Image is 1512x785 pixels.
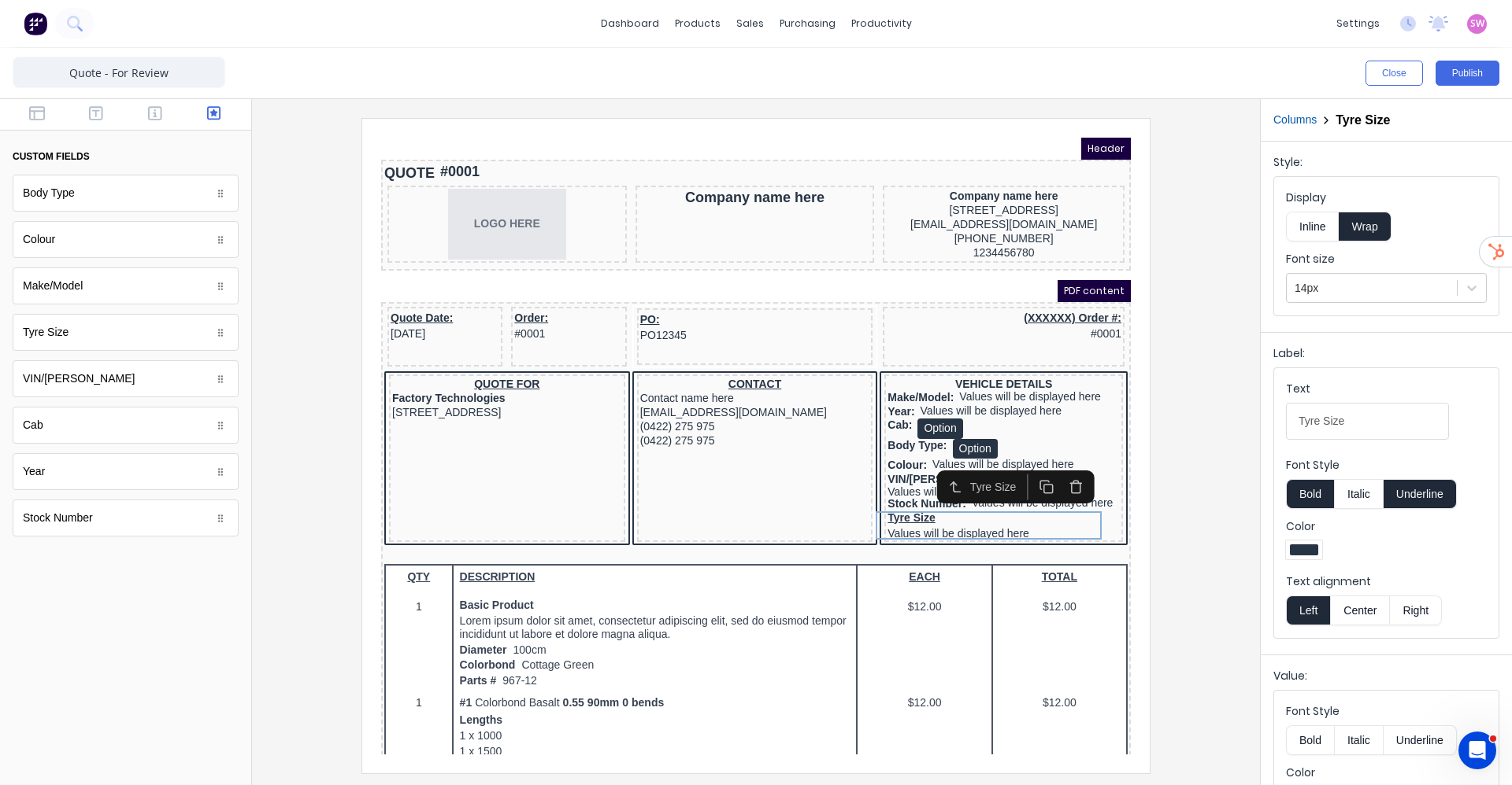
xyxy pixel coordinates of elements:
[1286,190,1487,205] label: Display
[259,267,489,282] div: [EMAIL_ADDRESS][DOMAIN_NAME]
[133,172,242,204] div: Order:#0001
[506,267,739,282] div: Year:Values will be displayed here
[23,185,75,201] div: Body Type
[11,240,241,254] div: QUOTE FOR
[1273,112,1317,128] button: Columns
[13,453,239,490] div: Year
[505,51,740,65] div: Company name here
[11,267,241,282] div: [STREET_ADDRESS]
[13,175,239,212] div: Body Type
[23,370,135,387] div: VIN/[PERSON_NAME]
[13,143,239,170] button: custom fields
[3,25,747,46] div: QUOTE#0001
[1384,725,1457,755] button: Underline
[1273,345,1499,367] div: Label:
[1286,403,1449,440] input: Text
[1286,479,1334,509] button: Bold
[676,142,750,164] span: PDF content
[506,253,739,267] div: Make/Model:Values will be displayed here
[506,281,739,301] div: Cab:Option
[506,301,739,322] div: Body Type:Option
[1273,668,1499,690] div: Value:
[23,463,45,480] div: Year
[1436,61,1499,86] button: Publish
[559,337,588,363] button: Select parent
[23,510,93,526] div: Stock Number
[593,12,667,35] a: dashboard
[843,12,920,35] div: productivity
[9,172,118,204] div: Quote Date:[DATE]
[11,253,241,267] div: Factory Technologies
[1286,573,1487,589] label: Text alignment
[680,337,710,363] button: Delete
[13,57,225,88] input: Enter template name here
[667,12,728,35] div: products
[505,172,740,204] div: (XXXXXX) Order #:#0001
[505,94,740,108] div: [PHONE_NUMBER]
[13,221,239,258] div: Colour
[1339,212,1391,241] button: Wrap
[23,417,43,433] div: Cab
[1329,12,1388,35] div: settings
[506,374,739,402] div: Tyre SizeValues will be displayed here
[1384,479,1457,509] button: Underline
[13,149,90,164] div: custom fields
[1286,725,1334,755] button: Bold
[1470,17,1484,31] span: SW
[1336,112,1390,127] h2: Tyre Size
[259,174,489,205] div: PO:PO12345
[1334,479,1384,509] button: Italic
[23,231,55,248] div: Colour
[259,282,489,296] div: (0422) 275 975
[1286,595,1330,625] button: Left
[1286,381,1449,403] div: Text
[1286,212,1339,241] button: Inline
[13,499,239,536] div: Stock Number
[1390,595,1442,625] button: Right
[1273,154,1499,176] div: Style:
[259,296,489,310] div: (0422) 275 975
[1286,457,1487,473] label: Font Style
[506,359,739,374] div: Stock Number:Values will be displayed here
[1286,703,1487,719] label: Font Style
[3,234,747,411] div: QUOTE FORFactory Technologies[STREET_ADDRESS]CONTACTContact name here[EMAIL_ADDRESS][DOMAIN_NAME]...
[1458,732,1496,769] iframe: Intercom live chat
[13,314,239,351] div: Tyre Size
[23,278,83,294] div: Make/Model
[506,335,739,360] div: VIN/[PERSON_NAME]:Values will be displayed here
[1286,251,1487,267] label: Font size
[13,407,239,444] div: Cab
[24,12,47,35] img: Factory
[506,321,739,335] div: Colour:Values will be displayed here
[505,79,740,94] div: [EMAIL_ADDRESS][DOMAIN_NAME]
[259,253,489,267] div: Contact name here
[13,267,239,304] div: Make/Model
[1334,725,1384,755] button: Italic
[505,65,740,79] div: [STREET_ADDRESS]
[505,108,740,122] div: 1234456780
[259,240,489,254] div: CONTACT
[1286,765,1487,780] label: Color
[650,337,680,363] button: Duplicate
[728,12,772,35] div: sales
[13,360,239,397] div: VIN/[PERSON_NAME]
[506,240,739,254] div: VEHICLE DETAILS
[3,46,747,130] div: LOGO HERECompany name hereCompany name here[STREET_ADDRESS][EMAIL_ADDRESS][DOMAIN_NAME][PHONE_NUM...
[1330,595,1390,625] button: Center
[772,12,843,35] div: purchasing
[1366,61,1423,86] button: Close
[1286,518,1487,534] label: Color
[23,324,69,341] div: Tyre Size
[9,51,243,122] div: LOGO HERE
[258,51,491,68] div: Company name here
[589,341,643,358] div: Tyre Size
[3,168,747,234] div: Quote Date:[DATE]Order:#0001PO:PO12345(XXXXXX) Order #:#0001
